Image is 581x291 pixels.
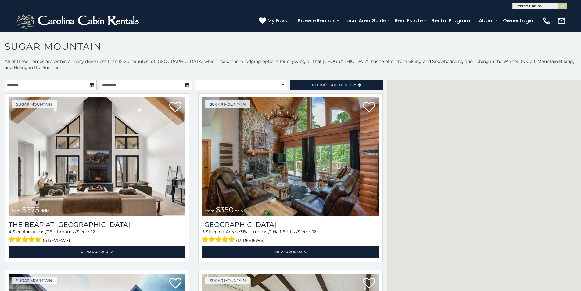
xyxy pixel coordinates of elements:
img: The Bear At Sugar Mountain [9,97,185,216]
a: Sugar Mountain [12,100,57,108]
h3: The Bear At Sugar Mountain [9,220,185,229]
div: Sleeping Areas / Bathrooms / Sleeps: [9,229,185,244]
a: [GEOGRAPHIC_DATA] [202,220,379,229]
a: The Bear At Sugar Mountain from $375 daily [9,97,185,216]
a: Grouse Moor Lodge from $350 daily [202,97,379,216]
span: 4 [9,229,11,235]
span: (13 reviews) [236,236,265,244]
span: 12 [312,229,316,235]
img: White-1-2.png [15,12,142,30]
a: Add to favorites [169,101,181,114]
a: Owner Login [500,15,536,26]
span: daily [41,209,49,213]
a: About [476,15,497,26]
span: $375 [22,205,39,214]
a: Rental Program [429,15,473,26]
a: Add to favorites [169,277,181,290]
a: View Property [202,246,379,258]
img: mail-regular-white.png [557,16,566,25]
a: Sugar Mountain [12,277,57,284]
img: Grouse Moor Lodge [202,97,379,216]
a: Sugar Mountain [205,100,250,108]
a: Add to favorites [363,277,375,290]
h3: Grouse Moor Lodge [202,220,379,229]
span: Search [326,83,342,87]
a: View Property [9,246,185,258]
span: 3 [240,229,243,235]
span: from [205,209,214,213]
img: phone-regular-white.png [542,16,551,25]
div: Sleeping Areas / Bathrooms / Sleeps: [202,229,379,244]
a: Browse Rentals [295,15,339,26]
a: Sugar Mountain [205,277,250,284]
span: 12 [91,229,95,235]
span: My Favs [267,17,287,24]
span: 5 [202,229,205,235]
span: 1 Half Baths / [270,229,298,235]
span: daily [235,209,243,213]
a: The Bear At [GEOGRAPHIC_DATA] [9,220,185,229]
span: 3 [47,229,49,235]
a: Add to favorites [363,101,375,114]
span: from [12,209,21,213]
a: Real Estate [392,15,426,26]
span: $350 [216,205,234,214]
span: Refine Filters [312,83,357,87]
a: RefineSearchFilters [290,80,382,90]
span: (6 reviews) [43,236,70,244]
a: My Favs [259,17,289,25]
a: Local Area Guide [341,15,389,26]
